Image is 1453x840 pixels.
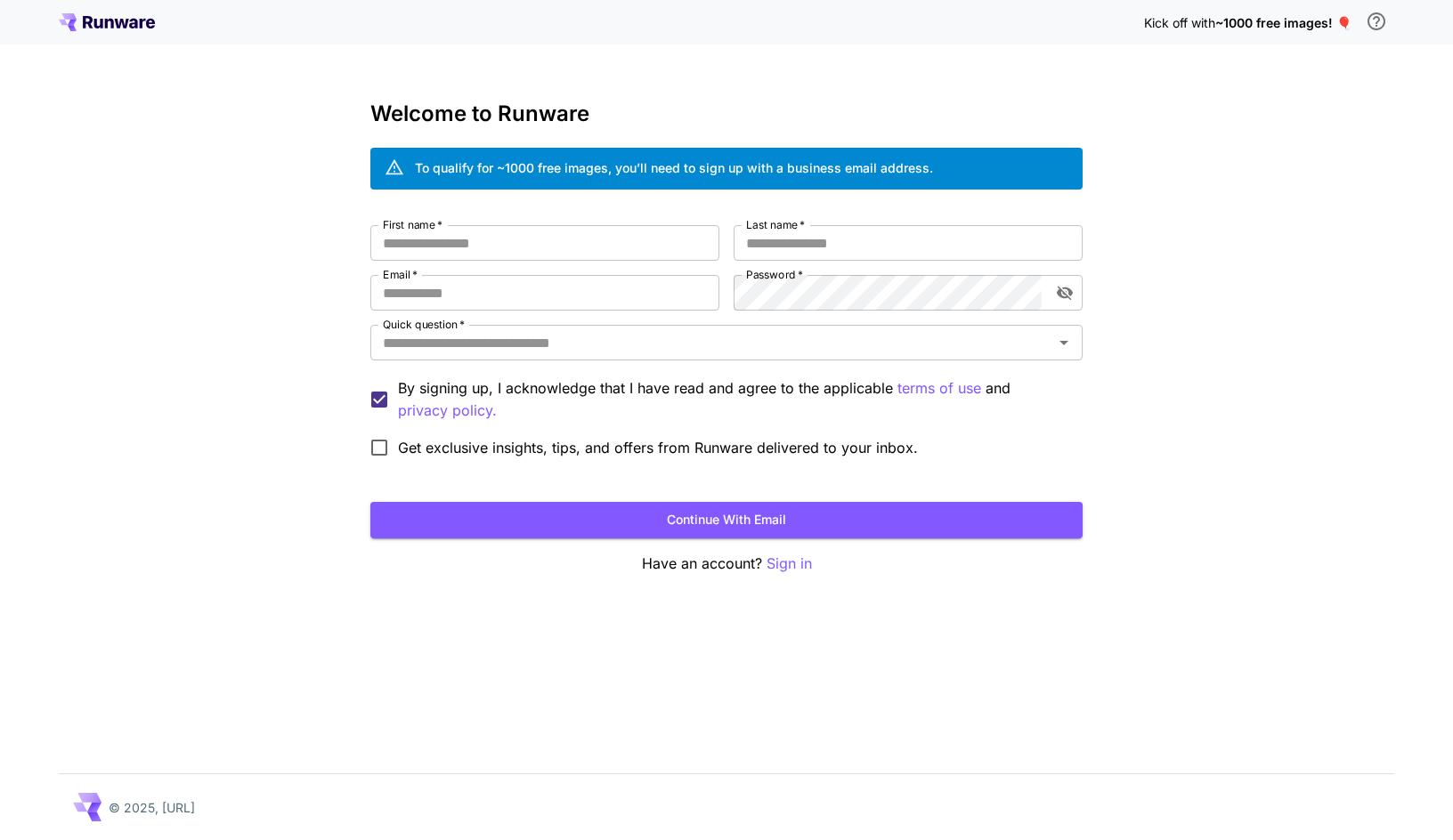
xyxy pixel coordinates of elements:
[370,553,1083,575] p: Have an account?
[767,553,812,575] button: Sign in
[370,101,1083,126] h3: Welcome to Runware
[1215,15,1352,30] span: ~1000 free images! 🎈
[383,267,418,282] label: Email
[109,798,195,817] p: © 2025, [URL]
[398,377,1068,422] p: By signing up, I acknowledge that I have read and agree to the applicable and
[398,400,497,422] button: By signing up, I acknowledge that I have read and agree to the applicable terms of use and
[897,377,981,400] p: terms of use
[1049,277,1081,309] button: toggle password visibility
[1144,15,1215,30] span: Kick off with
[370,502,1083,538] button: Continue with email
[398,400,497,422] p: privacy policy.
[897,377,981,400] button: By signing up, I acknowledge that I have read and agree to the applicable and privacy policy.
[383,317,465,332] label: Quick question
[1051,330,1076,355] button: Open
[398,437,918,458] span: Get exclusive insights, tips, and offers from Runware delivered to your inbox.
[1359,4,1394,39] button: In order to qualify for free credit, you need to sign up with a business email address and click ...
[383,217,442,232] label: First name
[746,267,803,282] label: Password
[746,217,805,232] label: Last name
[415,158,933,177] div: To qualify for ~1000 free images, you’ll need to sign up with a business email address.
